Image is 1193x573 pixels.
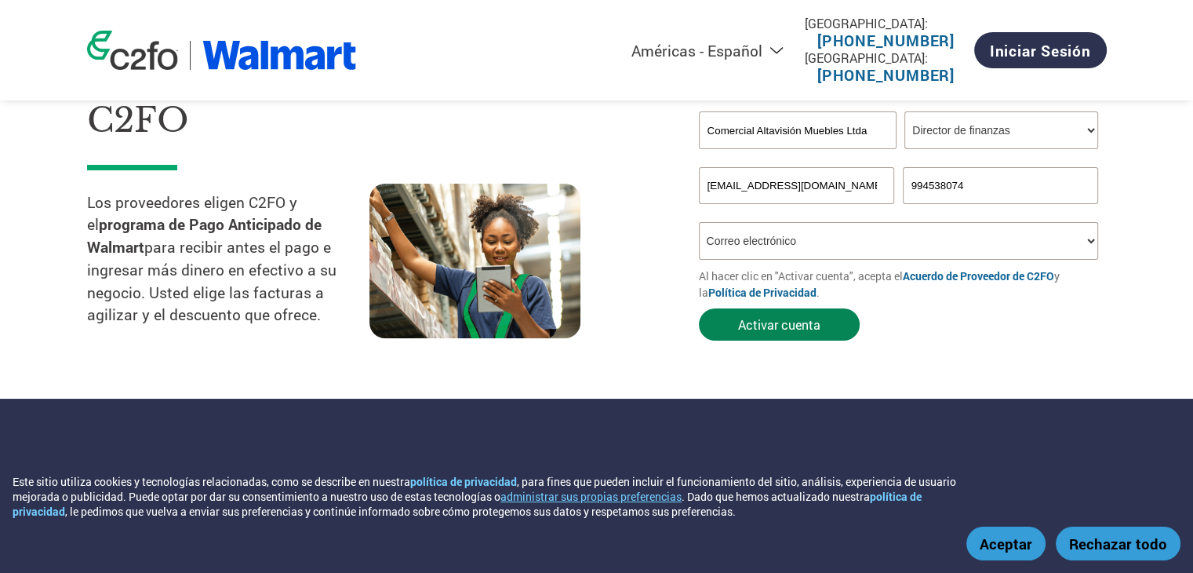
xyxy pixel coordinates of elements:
[202,41,357,70] img: Walmart
[87,214,322,257] strong: programa de Pago Anticipado de Walmart
[13,489,922,519] a: política de privacidad
[817,31,955,50] a: [PHONE_NUMBER]
[699,206,895,216] div: Inavlid Email Address
[903,167,1099,204] input: Teléfono*
[904,111,1098,149] select: Title/Role
[699,268,1107,301] p: Al hacer clic en "Activar cuenta", acepta el y la .
[699,151,1099,161] div: Invalid company name or company name is too long
[805,49,967,66] div: [GEOGRAPHIC_DATA]:
[817,65,955,85] a: [PHONE_NUMBER]
[903,206,1099,216] div: Inavlid Phone Number
[903,268,1054,283] a: Acuerdo de Proveedor de C2FO
[699,308,860,341] button: Activar cuenta
[708,285,817,300] a: Política de Privacidad
[500,489,682,504] button: administrar sus propias preferencias
[369,184,580,338] img: supply chain worker
[974,32,1107,68] a: Iniciar sesión
[87,192,369,327] p: Los proveedores eligen C2FO y el para recibir antes el pago e ingresar más dinero en efectivo a s...
[699,111,897,149] input: Nombre de su compañía*
[13,474,977,519] div: Este sitio utiliza cookies y tecnologías relacionadas, como se describe en nuestra , para fines q...
[87,31,178,70] img: c2fo logo
[805,15,967,31] div: [GEOGRAPHIC_DATA]:
[966,527,1046,560] button: Aceptar
[699,167,895,204] input: Invalid Email format
[1056,527,1180,560] button: Rechazar todo
[410,474,517,489] a: política de privacidad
